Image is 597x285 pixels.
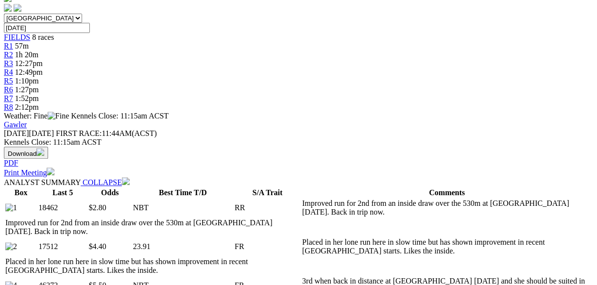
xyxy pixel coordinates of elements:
[302,199,592,217] td: Improved run for 2nd from an inside draw over the 530m at [GEOGRAPHIC_DATA] [DATE]. Back in trip ...
[302,237,592,256] td: Placed in her lone run here in slow time but has shown improvement in recent [GEOGRAPHIC_DATA] st...
[47,168,54,175] img: printer.svg
[88,188,132,198] th: Odds
[89,242,106,251] span: $4.40
[15,68,43,76] span: 12:49pm
[234,199,301,217] td: RR
[133,188,233,198] th: Best Time T/D
[15,42,29,50] span: 57m
[15,103,39,111] span: 2:12pm
[38,237,87,256] td: 17512
[234,188,301,198] th: S/A Trait
[4,42,13,50] a: R1
[5,242,17,251] img: 2
[4,50,13,59] a: R2
[15,85,39,94] span: 1:27pm
[4,177,593,187] div: ANALYST SUMMARY
[133,199,233,217] td: NBT
[15,50,38,59] span: 1h 20m
[4,68,13,76] a: R4
[5,257,301,275] td: Placed in her lone run here in slow time but has shown improvement in recent [GEOGRAPHIC_DATA] st...
[4,77,13,85] a: R5
[4,85,13,94] a: R6
[4,4,12,12] img: facebook.svg
[36,148,44,156] img: download.svg
[48,112,69,120] img: Fine
[15,94,39,102] span: 1:52pm
[38,199,87,217] td: 18462
[5,188,37,198] th: Box
[302,188,592,198] th: Comments
[32,33,54,41] span: 8 races
[4,138,593,147] div: Kennels Close: 11:15am ACST
[4,33,30,41] a: FIELDS
[133,237,233,256] td: 23.91
[234,237,301,256] td: FR
[4,129,54,137] span: [DATE]
[122,177,130,185] img: chevron-down-white.svg
[56,129,102,137] span: FIRST RACE:
[38,188,87,198] th: Last 5
[4,94,13,102] a: R7
[4,120,27,129] a: Gawler
[89,203,106,212] span: $2.80
[4,168,54,177] a: Print Meeting
[14,4,21,12] img: twitter.svg
[71,112,169,120] span: Kennels Close: 11:15am ACST
[4,129,29,137] span: [DATE]
[5,203,17,212] img: 1
[4,59,13,67] a: R3
[56,129,157,137] span: 11:44AM(ACST)
[4,103,13,111] a: R8
[15,77,39,85] span: 1:10pm
[15,59,43,67] span: 12:27pm
[5,218,301,236] td: Improved run for 2nd from an inside draw over the 530m at [GEOGRAPHIC_DATA] [DATE]. Back in trip ...
[4,23,90,33] input: Select date
[4,147,48,159] button: Download
[4,159,18,167] a: PDF
[83,178,122,186] span: COLLAPSE
[81,178,130,186] a: COLLAPSE
[4,159,593,168] div: Download
[4,112,71,120] span: Weather: Fine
